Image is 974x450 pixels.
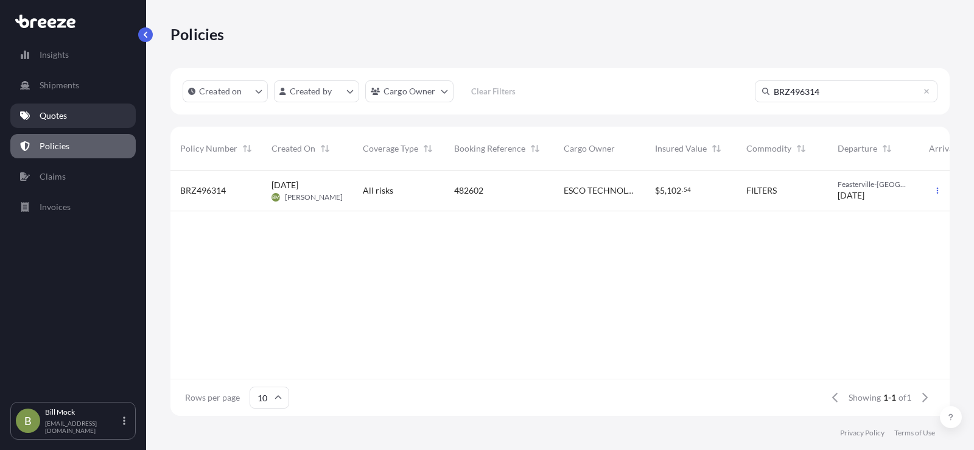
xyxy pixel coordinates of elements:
span: Coverage Type [363,142,418,155]
span: Insured Value [655,142,707,155]
button: Sort [421,141,435,156]
p: Clear Filters [471,85,516,97]
span: , [665,186,667,195]
span: Feasterville-[GEOGRAPHIC_DATA] [838,180,909,189]
p: Quotes [40,110,67,122]
button: Sort [880,141,894,156]
span: Rows per page [185,392,240,404]
p: Created on [199,85,242,97]
p: Policies [40,140,69,152]
button: Sort [318,141,332,156]
p: Policies [170,24,225,44]
a: Claims [10,164,136,189]
p: Shipments [40,79,79,91]
span: Showing [849,392,881,404]
span: Created On [272,142,315,155]
span: 482602 [454,185,483,197]
span: [DATE] [272,179,298,191]
button: createdOn Filter options [183,80,268,102]
button: Sort [240,141,254,156]
a: Policies [10,134,136,158]
button: Sort [528,141,542,156]
a: Shipments [10,73,136,97]
span: Booking Reference [454,142,525,155]
span: FILTERS [746,185,777,197]
span: Policy Number [180,142,237,155]
span: of 1 [899,392,911,404]
button: Sort [794,141,808,156]
p: Invoices [40,201,71,213]
a: Terms of Use [894,428,935,438]
span: [DATE] [838,189,864,202]
span: . [682,188,683,192]
span: BM [272,191,279,203]
span: BRZ496314 [180,185,226,197]
span: [PERSON_NAME] [285,192,343,202]
p: [EMAIL_ADDRESS][DOMAIN_NAME] [45,420,121,434]
p: Bill Mock [45,407,121,417]
span: Departure [838,142,877,155]
p: Insights [40,49,69,61]
span: 1-1 [883,392,896,404]
span: All risks [363,185,393,197]
button: cargoOwner Filter options [365,80,454,102]
button: Sort [709,141,724,156]
span: $ [655,186,660,195]
span: ESCO TECHNOLOGIES, INC. [564,185,636,197]
span: B [24,415,32,427]
a: Quotes [10,104,136,128]
a: Insights [10,43,136,67]
a: Privacy Policy [840,428,885,438]
button: Clear Filters [460,82,528,101]
p: Claims [40,171,66,183]
a: Invoices [10,195,136,219]
button: createdBy Filter options [274,80,359,102]
span: 5 [660,186,665,195]
span: Commodity [746,142,791,155]
span: Cargo Owner [564,142,615,155]
span: Arrival [929,142,956,155]
p: Created by [290,85,332,97]
span: 54 [684,188,691,192]
span: 102 [667,186,681,195]
input: Search Policy or Shipment ID... [755,80,937,102]
p: Cargo Owner [384,85,436,97]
